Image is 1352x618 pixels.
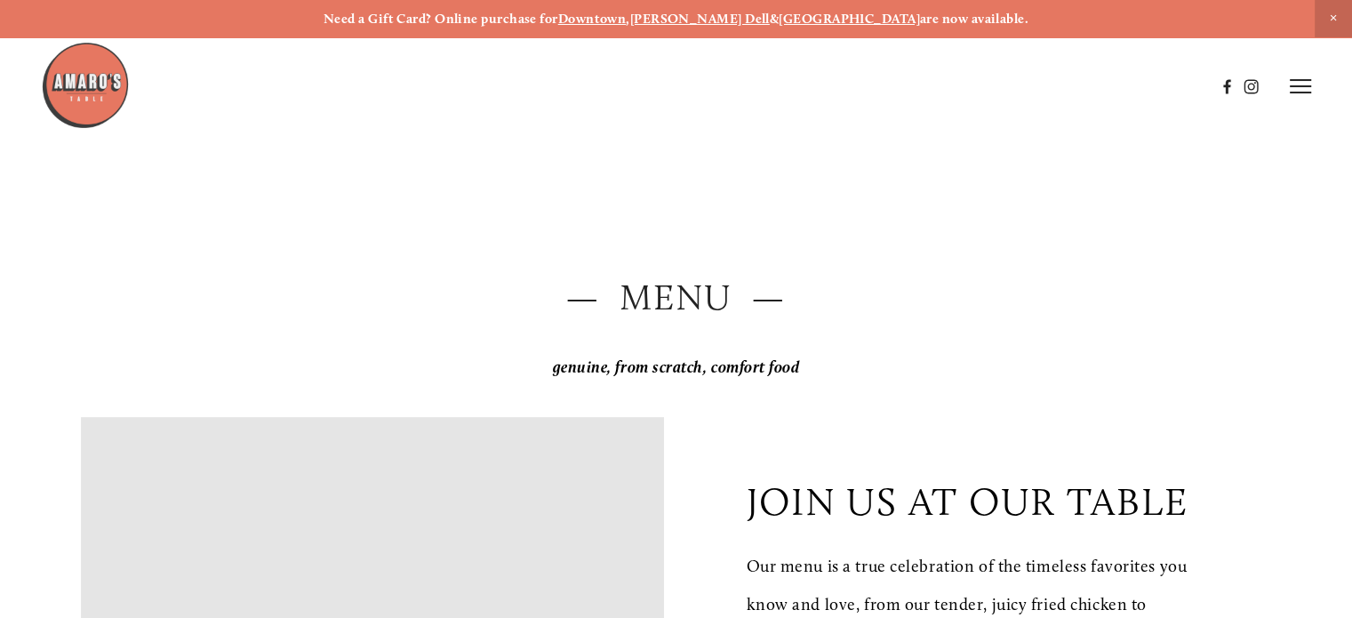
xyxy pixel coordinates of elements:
img: Amaro's Table [41,41,130,130]
a: [GEOGRAPHIC_DATA] [779,11,920,27]
strong: & [770,11,779,27]
p: join us at our table [746,478,1188,525]
strong: are now available. [920,11,1028,27]
h2: — Menu — [81,272,1271,323]
strong: Need a Gift Card? Online purchase for [324,11,558,27]
a: Downtown [558,11,627,27]
em: genuine, from scratch, comfort food [553,357,800,377]
a: [PERSON_NAME] Dell [630,11,770,27]
strong: , [626,11,629,27]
